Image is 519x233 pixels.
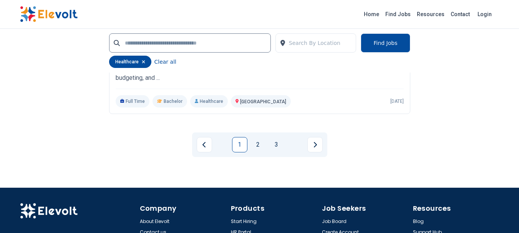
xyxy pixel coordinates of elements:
[231,203,317,214] h4: Products
[322,203,408,214] h4: Job Seekers
[232,137,247,152] a: Page 1 is your current page
[20,6,78,22] img: Elevolt
[322,218,347,225] a: Job Board
[231,218,257,225] a: Start Hiring
[190,95,228,107] p: Healthcare
[140,218,169,225] a: About Elevolt
[240,99,286,104] span: [GEOGRAPHIC_DATA]
[140,203,226,214] h4: Company
[20,14,100,139] iframe: Advertisement
[473,7,496,22] a: Login
[20,203,78,219] img: Elevolt
[361,8,382,20] a: Home
[448,8,473,20] a: Contact
[307,137,323,152] a: Next page
[164,98,182,104] span: Bachelor
[481,196,519,233] iframe: Chat Widget
[390,98,404,104] p: [DATE]
[116,95,150,107] p: Full Time
[269,137,284,152] a: Page 3
[414,8,448,20] a: Resources
[382,8,414,20] a: Find Jobs
[250,137,266,152] a: Page 2
[197,137,323,152] ul: Pagination
[361,33,410,53] button: Find Jobs
[154,56,176,68] button: Clear all
[413,203,499,214] h4: Resources
[413,218,424,225] a: Blog
[197,137,212,152] a: Previous page
[109,56,151,68] div: healthcare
